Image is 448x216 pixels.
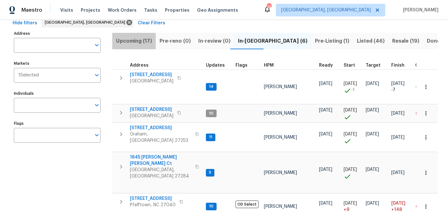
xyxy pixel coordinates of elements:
[319,63,333,68] span: Ready
[130,195,176,202] span: [STREET_ADDRESS]
[344,207,349,213] span: + 9
[264,204,297,209] span: [PERSON_NAME]
[392,37,419,45] span: Resale (19)
[206,63,225,68] span: Updates
[264,171,297,175] span: [PERSON_NAME]
[357,37,385,45] span: Listed (46)
[344,108,357,112] span: [DATE]
[14,62,101,65] label: Markets
[138,19,165,27] span: Clear Filters
[415,204,425,209] span: +156
[10,17,40,29] button: Hide filters
[341,69,363,104] td: Project started 1 days early
[413,105,440,123] td: 8 day(s) past target finish date
[264,135,297,140] span: [PERSON_NAME]
[165,7,189,13] span: Properties
[130,63,148,68] span: Address
[366,108,379,112] span: [DATE]
[391,63,410,68] div: Projected renovation finish date
[130,125,191,131] span: [STREET_ADDRESS]
[130,167,191,179] span: [GEOGRAPHIC_DATA], [GEOGRAPHIC_DATA] 27284
[400,7,439,13] span: [PERSON_NAME]
[13,19,37,27] span: Hide filters
[415,63,437,68] div: Days past target finish date
[319,201,332,206] span: [DATE]
[14,92,101,95] label: Individuals
[264,85,297,89] span: [PERSON_NAME]
[116,37,152,45] span: Upcoming (17)
[391,63,404,68] span: Finish
[366,167,379,172] span: [DATE]
[264,63,274,68] span: HPM
[281,7,371,13] span: [GEOGRAPHIC_DATA], [GEOGRAPHIC_DATA]
[92,71,101,80] button: Open
[319,167,332,172] span: [DATE]
[319,63,339,68] div: Earliest renovation start date (first business day after COE or Checkout)
[389,69,413,104] td: Scheduled to finish 7 day(s) early
[391,81,404,86] span: [DATE]
[344,132,357,136] span: [DATE]
[391,135,404,140] span: [DATE]
[45,19,128,26] span: [GEOGRAPHIC_DATA], [GEOGRAPHIC_DATA]
[130,154,191,167] span: 1845 [PERSON_NAME] [PERSON_NAME] Ct
[344,63,361,68] div: Actual renovation start date
[366,132,379,136] span: [DATE]
[391,87,395,93] span: -7
[92,101,101,110] button: Open
[92,41,101,50] button: Open
[236,63,247,68] span: Flags
[130,202,176,208] span: Pfafftown, NC 27040
[344,63,355,68] span: Start
[108,7,137,13] span: Work Orders
[319,81,332,86] span: [DATE]
[60,7,73,13] span: Visits
[264,111,297,116] span: [PERSON_NAME]
[207,170,214,175] span: 5
[341,105,363,123] td: Project started on time
[415,111,421,116] span: +8
[415,63,432,68] span: Overall
[144,8,157,12] span: Tasks
[351,87,355,93] span: -1
[238,37,307,45] span: In-[GEOGRAPHIC_DATA] (6)
[391,201,405,206] span: [DATE]
[14,32,101,35] label: Address
[18,73,39,78] span: 1 Selected
[207,111,216,116] span: 10
[366,63,381,68] span: Target
[198,37,230,45] span: In-review (0)
[130,131,191,144] span: Graham, [GEOGRAPHIC_DATA] 27253
[366,201,379,206] span: [DATE]
[207,135,215,140] span: 11
[413,69,440,104] td: 7 day(s) earlier than target finish date
[344,81,357,86] span: [DATE]
[391,207,402,213] span: +148
[130,106,173,113] span: [STREET_ADDRESS]
[341,152,363,193] td: Project started on time
[236,201,259,208] span: OD Select
[135,17,168,29] button: Clear Filters
[130,113,173,119] span: [GEOGRAPHIC_DATA]
[366,63,386,68] div: Target renovation project end date
[391,171,404,175] span: [DATE]
[344,201,357,206] span: [DATE]
[319,108,332,112] span: [DATE]
[207,84,216,89] span: 14
[14,122,101,125] label: Flags
[92,131,101,140] button: Open
[267,4,271,10] div: 14
[415,85,419,89] span: -7
[197,7,238,13] span: Geo Assignments
[366,81,379,86] span: [DATE]
[130,78,173,84] span: [GEOGRAPHIC_DATA]
[341,123,363,152] td: Project started on time
[21,7,42,13] span: Maestro
[42,17,133,27] div: [GEOGRAPHIC_DATA], [GEOGRAPHIC_DATA]
[130,72,173,78] span: [STREET_ADDRESS]
[344,167,357,172] span: [DATE]
[391,111,404,116] span: [DATE]
[81,7,100,13] span: Projects
[160,37,191,45] span: Pre-reno (0)
[207,204,216,209] span: 10
[319,132,332,136] span: [DATE]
